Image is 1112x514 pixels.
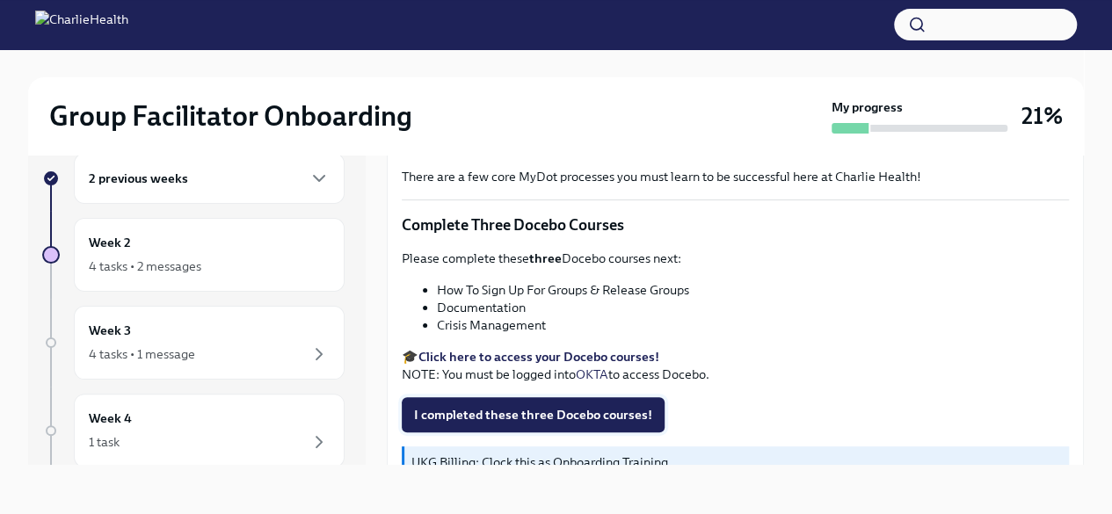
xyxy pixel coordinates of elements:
[89,257,201,275] div: 4 tasks • 2 messages
[402,348,1069,383] p: 🎓 NOTE: You must be logged into to access Docebo.
[42,306,345,380] a: Week 34 tasks • 1 message
[402,168,1069,185] p: There are a few core MyDot processes you must learn to be successful here at Charlie Health!
[437,299,1069,316] li: Documentation
[89,345,195,363] div: 4 tasks • 1 message
[1021,100,1063,132] h3: 21%
[74,153,345,204] div: 2 previous weeks
[89,233,131,252] h6: Week 2
[49,98,412,134] h2: Group Facilitator Onboarding
[832,98,903,116] strong: My progress
[89,409,132,428] h6: Week 4
[89,169,188,188] h6: 2 previous weeks
[42,218,345,292] a: Week 24 tasks • 2 messages
[89,321,131,340] h6: Week 3
[414,406,652,424] span: I completed these three Docebo courses!
[437,316,1069,334] li: Crisis Management
[402,214,1069,235] p: Complete Three Docebo Courses
[418,349,659,365] a: Click here to access your Docebo courses!
[89,433,120,451] div: 1 task
[529,250,562,266] strong: three
[411,453,1062,471] p: UKG Billing: Clock this as Onboarding Training
[35,11,128,39] img: CharlieHealth
[402,397,665,432] button: I completed these three Docebo courses!
[576,366,608,382] a: OKTA
[42,394,345,467] a: Week 41 task
[402,250,1069,267] p: Please complete these Docebo courses next:
[437,281,1069,299] li: How To Sign Up For Groups & Release Groups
